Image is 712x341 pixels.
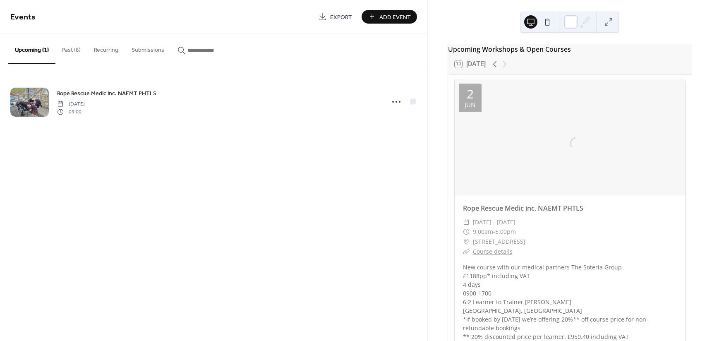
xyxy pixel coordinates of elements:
[362,10,417,24] button: Add Event
[10,9,36,25] span: Events
[55,34,87,63] button: Past (8)
[495,227,516,237] span: 5:00pm
[465,102,475,108] div: Jun
[57,89,156,98] a: Rope Rescue Medic inc. NAEMT PHTLS
[463,204,583,213] a: Rope Rescue Medic inc. NAEMT PHTLS
[493,227,495,237] span: -
[312,10,358,24] a: Export
[473,237,525,247] span: [STREET_ADDRESS]
[473,217,515,227] span: [DATE] - [DATE]
[463,217,470,227] div: ​
[473,247,513,255] a: Course details
[463,227,470,237] div: ​
[463,247,470,257] div: ​
[87,34,125,63] button: Recurring
[57,89,156,98] span: Rope Rescue Medic inc. NAEMT PHTLS
[330,13,352,22] span: Export
[473,227,493,237] span: 9:00am
[57,108,85,115] span: 09:00
[467,88,474,100] div: 2
[125,34,171,63] button: Submissions
[8,34,55,64] button: Upcoming (1)
[463,237,470,247] div: ​
[379,13,411,22] span: Add Event
[57,101,85,108] span: [DATE]
[448,44,692,54] div: Upcoming Workshops & Open Courses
